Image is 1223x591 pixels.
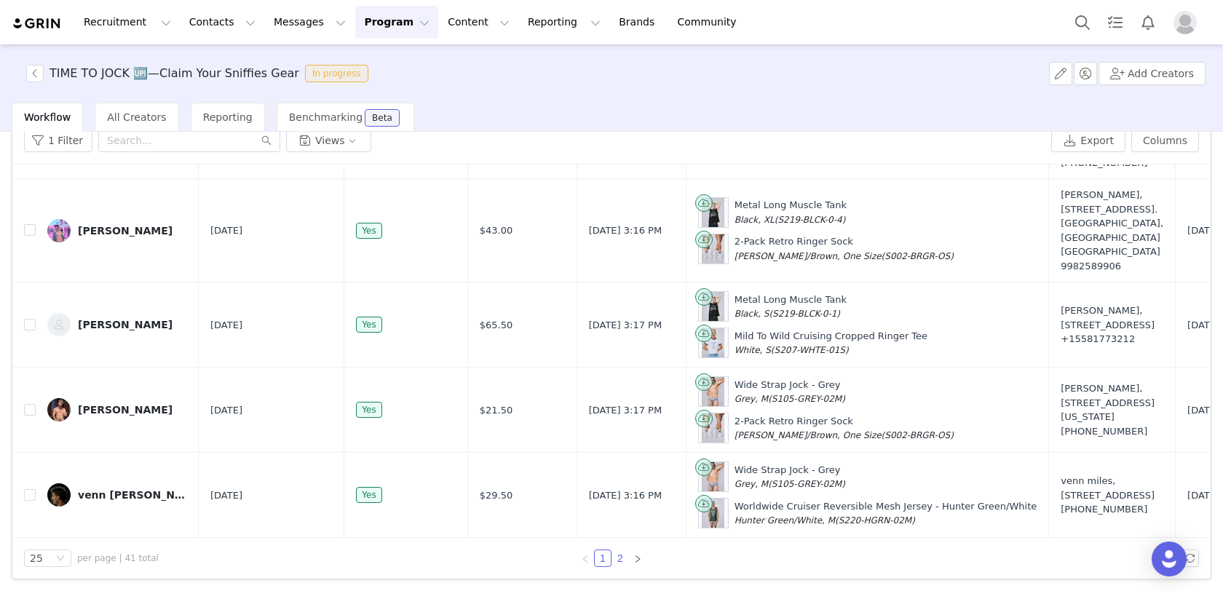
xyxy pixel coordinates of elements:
[702,328,724,357] img: Product Image
[594,550,611,567] li: 1
[1173,11,1197,34] img: placeholder-profile.jpg
[480,318,513,333] span: $65.50
[50,65,299,82] h3: TIME TO JOCK 🆙—Claim Your Sniffies Gear
[629,550,646,567] li: Next Page
[78,319,173,330] div: [PERSON_NAME]
[702,198,724,227] img: Product Image
[12,17,63,31] img: grin logo
[735,198,847,226] div: Metal Long Muscle Tank
[1152,542,1187,576] div: Open Intercom Messenger
[47,398,71,421] img: 5b0520b4-5230-4269-ad39-b6a79c0d48c2.jpg
[769,309,840,319] span: (S219-BLCK-0-1)
[589,403,662,418] span: [DATE] 3:17 PM
[47,313,187,336] a: [PERSON_NAME]
[261,135,272,146] i: icon: search
[589,488,662,503] span: [DATE] 3:16 PM
[356,317,381,333] span: Yes
[356,223,381,239] span: Yes
[702,377,724,406] img: Product Image
[24,129,92,152] button: 1 Filter
[768,394,845,404] span: (S105-GREY-02M)
[26,65,374,82] span: [object Object]
[735,234,954,263] div: 2-Pack Retro Ringer Sock
[98,129,280,152] input: Search...
[519,6,609,39] button: Reporting
[611,550,629,567] li: 2
[480,223,513,238] span: $43.00
[735,479,768,489] span: Grey, M
[210,403,242,418] span: [DATE]
[735,430,882,440] span: [PERSON_NAME]/Brown, One Size
[181,6,264,39] button: Contacts
[439,6,518,39] button: Content
[1061,332,1163,346] div: +15581773212
[1061,502,1163,517] div: [PHONE_NUMBER]
[78,404,173,416] div: [PERSON_NAME]
[1061,304,1163,346] div: [PERSON_NAME], [STREET_ADDRESS]
[56,554,65,564] i: icon: down
[77,552,159,565] span: per page | 41 total
[702,413,724,443] img: Product Image
[702,234,724,263] img: Product Image
[203,111,253,123] span: Reporting
[356,402,381,418] span: Yes
[1131,129,1199,152] button: Columns
[47,398,187,421] a: [PERSON_NAME]
[610,6,668,39] a: Brands
[595,550,611,566] a: 1
[882,251,954,261] span: (S002-BRGR-OS)
[735,345,771,355] span: White, S
[47,483,187,507] a: venn [PERSON_NAME]
[47,483,71,507] img: 663a7a50-778c-4965-abe7-e558081a266c.jpg
[1132,6,1164,39] button: Notifications
[612,550,628,566] a: 2
[835,515,915,525] span: (S220-HGRN-02M)
[735,414,954,443] div: 2-Pack Retro Ringer Sock
[589,318,662,333] span: [DATE] 3:17 PM
[882,430,954,440] span: (S002-BRGR-OS)
[107,111,166,123] span: All Creators
[735,515,835,525] span: Hunter Green/White, M
[581,555,590,563] i: icon: left
[47,313,71,336] img: ce884558-a0c0-4ecb-8ee8-2c9d5b1f0187--s.jpg
[47,219,71,242] img: db455f9b-8c02-41ef-a7bb-870ab69179bb.jpg
[735,499,1037,528] div: Worldwide Cruiser Reversible Mesh Jersey - Hunter Green/White
[265,6,355,39] button: Messages
[1066,6,1099,39] button: Search
[480,403,513,418] span: $21.50
[633,555,642,563] i: icon: right
[702,462,724,491] img: Product Image
[1051,129,1125,152] button: Export
[735,394,768,404] span: Grey, M
[75,6,180,39] button: Recruitment
[24,111,71,123] span: Workflow
[1165,11,1211,34] button: Profile
[305,65,368,82] span: In progress
[589,223,662,238] span: [DATE] 3:16 PM
[735,309,769,319] span: Black, S
[286,129,371,152] button: Views
[1061,424,1163,439] div: [PHONE_NUMBER]
[768,479,845,489] span: (S105-GREY-02M)
[210,223,242,238] span: [DATE]
[577,550,594,567] li: Previous Page
[702,499,724,528] img: Product Image
[702,292,724,321] img: Product Image
[78,225,173,237] div: [PERSON_NAME]
[735,329,927,357] div: Mild To Wild Cruising Cropped Ringer Tee
[735,215,775,225] span: Black, XL
[30,550,43,566] div: 25
[1099,62,1206,85] button: Add Creators
[480,488,513,503] span: $29.50
[1061,381,1163,438] div: [PERSON_NAME], [STREET_ADDRESS][US_STATE]
[1061,474,1163,517] div: venn miles, [STREET_ADDRESS]
[1061,188,1163,273] div: [PERSON_NAME], [STREET_ADDRESS]. [GEOGRAPHIC_DATA], [GEOGRAPHIC_DATA] [GEOGRAPHIC_DATA]
[1061,259,1163,274] div: 9982589906
[47,219,187,242] a: [PERSON_NAME]
[210,318,242,333] span: [DATE]
[355,6,438,39] button: Program
[735,251,882,261] span: [PERSON_NAME]/Brown, One Size
[289,111,363,123] span: Benchmarking
[669,6,752,39] a: Community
